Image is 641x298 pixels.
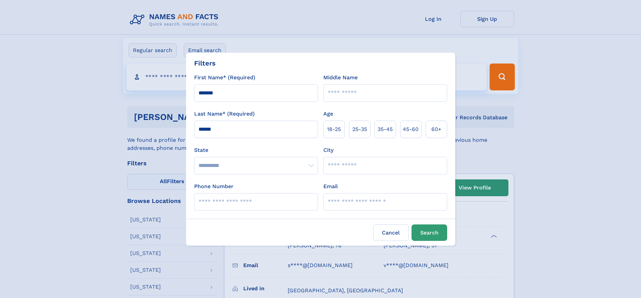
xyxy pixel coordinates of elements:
[194,182,234,190] label: Phone Number
[352,125,367,133] span: 25‑35
[431,125,441,133] span: 60+
[323,110,333,118] label: Age
[378,125,393,133] span: 35‑45
[194,58,216,68] div: Filters
[323,74,358,82] label: Middle Name
[194,110,255,118] label: Last Name* (Required)
[403,125,419,133] span: 45‑60
[412,224,447,241] button: Search
[373,224,409,241] label: Cancel
[194,146,318,154] label: State
[194,74,255,82] label: First Name* (Required)
[323,182,338,190] label: Email
[323,146,333,154] label: City
[327,125,341,133] span: 18‑25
